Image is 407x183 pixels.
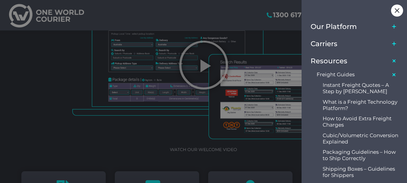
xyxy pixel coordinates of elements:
[323,97,399,114] a: What is a Freight Technology Platform?
[311,23,357,31] span: Our Platform
[323,166,399,178] span: Shipping Boxes – Guidelines for Shippers
[323,82,399,95] span: Instant Freight Quotes – A Step by [PERSON_NAME]
[323,113,399,130] a: How to Avoid Extra Freight Charges
[323,115,399,128] span: How to Avoid Extra Freight Charges
[323,149,399,162] span: Packaging Guidelines – How to Ship Correctly
[391,5,403,17] div: Close
[311,18,390,35] a: Our Platform
[323,80,399,97] a: Instant Freight Quotes – A Step by [PERSON_NAME]
[323,132,399,145] span: Cubic/Volumetric Conversion Explained
[317,71,355,78] span: Freight Guides
[311,52,390,70] a: Resources
[323,164,399,181] a: Shipping Boxes – Guidelines for Shippers
[317,70,390,80] a: Freight Guides
[323,130,399,147] a: Cubic/Volumetric Conversion Explained
[311,40,337,48] span: Carriers
[311,35,390,52] a: Carriers
[311,57,347,65] span: Resources
[323,147,399,164] a: Packaging Guidelines – How to Ship Correctly
[323,99,399,112] span: What is a Freight Technology Platform?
